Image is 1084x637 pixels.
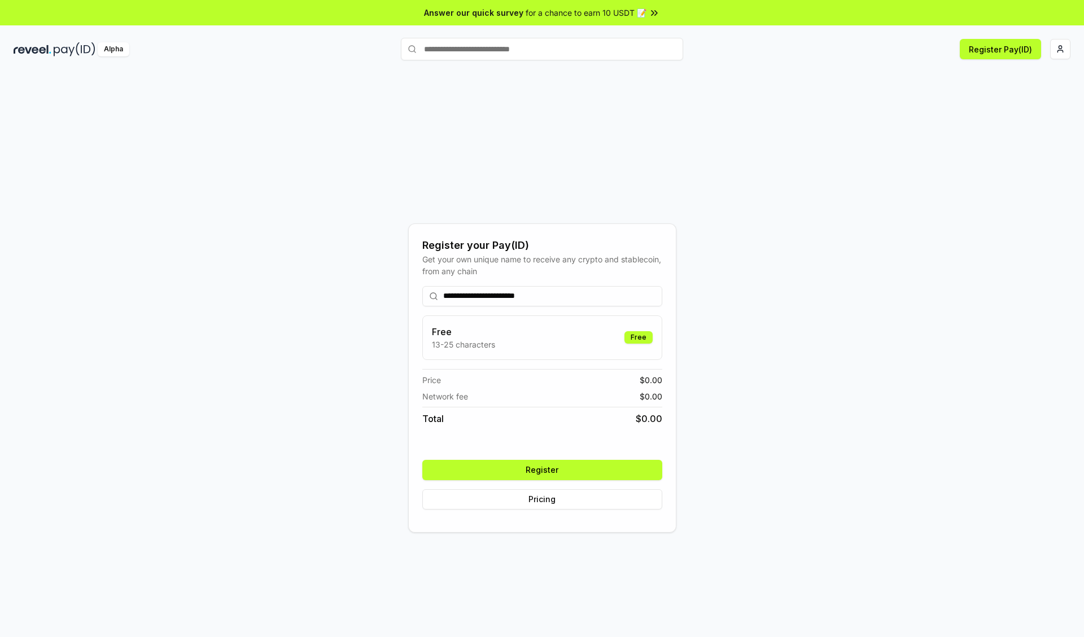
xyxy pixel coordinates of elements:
[432,325,495,339] h3: Free
[422,238,662,253] div: Register your Pay(ID)
[422,460,662,480] button: Register
[640,390,662,402] span: $ 0.00
[640,374,662,386] span: $ 0.00
[424,7,523,19] span: Answer our quick survey
[636,412,662,425] span: $ 0.00
[960,39,1041,59] button: Register Pay(ID)
[432,339,495,350] p: 13-25 characters
[624,331,653,344] div: Free
[422,253,662,277] div: Get your own unique name to receive any crypto and stablecoin, from any chain
[54,42,95,56] img: pay_id
[98,42,129,56] div: Alpha
[422,374,441,386] span: Price
[422,489,662,509] button: Pricing
[526,7,646,19] span: for a chance to earn 10 USDT 📝
[422,390,468,402] span: Network fee
[422,412,444,425] span: Total
[14,42,51,56] img: reveel_dark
